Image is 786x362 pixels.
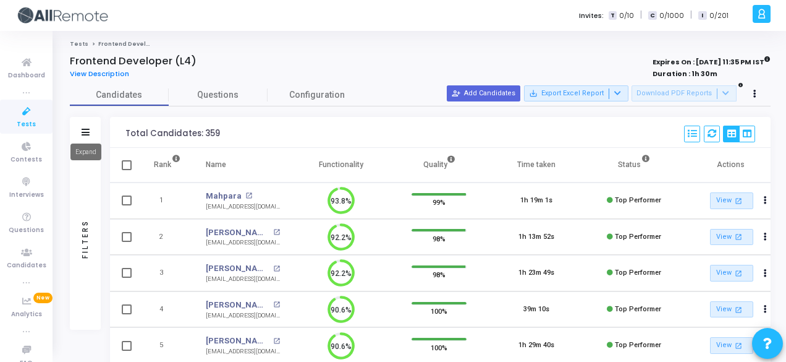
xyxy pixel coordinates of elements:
[683,148,780,183] th: Actions
[169,88,268,101] span: Questions
[206,311,280,321] div: [EMAIL_ADDRESS][DOMAIN_NAME]
[710,301,753,318] a: View
[757,301,774,318] button: Actions
[619,11,634,21] span: 0/10
[70,40,88,48] a: Tests
[206,335,270,347] a: [PERSON_NAME]
[524,85,628,101] button: Export Excel Report
[292,148,390,183] th: Functionality
[206,275,280,284] div: [EMAIL_ADDRESS][DOMAIN_NAME]
[206,347,280,356] div: [EMAIL_ADDRESS][DOMAIN_NAME]
[709,11,729,21] span: 0/201
[447,85,520,101] button: Add Candidates
[141,183,193,219] td: 1
[609,11,617,20] span: T
[452,89,460,98] mat-icon: person_add_alt
[9,225,44,236] span: Questions
[17,119,36,130] span: Tests
[733,231,744,242] mat-icon: open_in_new
[518,268,554,278] div: 1h 23m 49s
[615,269,661,277] span: Top Performer
[273,338,280,345] mat-icon: open_in_new
[433,232,446,244] span: 98%
[273,229,280,236] mat-icon: open_in_new
[529,89,538,98] mat-icon: save_alt
[431,305,447,317] span: 100%
[710,192,753,209] a: View
[141,255,193,291] td: 3
[433,196,446,209] span: 99%
[245,192,252,199] mat-icon: open_in_new
[757,192,774,210] button: Actions
[615,305,661,313] span: Top Performer
[141,148,193,183] th: Rank
[9,190,44,200] span: Interviews
[710,265,753,282] a: View
[757,228,774,246] button: Actions
[7,261,46,271] span: Candidates
[518,232,554,243] div: 1h 13m 52s
[723,126,755,142] div: View Options
[70,55,196,67] h4: Frontend Developer (L4)
[390,148,488,183] th: Quality
[615,196,661,204] span: Top Performer
[733,340,744,351] mat-icon: open_in_new
[11,309,42,320] span: Analytics
[640,9,642,22] span: |
[733,304,744,315] mat-icon: open_in_new
[206,158,226,171] div: Name
[8,71,45,81] span: Dashboard
[15,3,108,28] img: logo
[733,196,744,206] mat-icon: open_in_new
[11,155,42,165] span: Contests
[690,9,692,22] span: |
[615,341,661,349] span: Top Performer
[433,269,446,281] span: 98%
[70,69,129,79] span: View Description
[520,196,552,206] div: 1h 19m 1s
[273,301,280,308] mat-icon: open_in_new
[70,40,771,48] nav: breadcrumb
[289,88,345,101] span: Configuration
[70,144,101,160] div: Expand
[206,238,280,248] div: [EMAIL_ADDRESS][DOMAIN_NAME]
[523,304,549,315] div: 39m 10s
[141,291,193,328] td: 4
[517,158,556,171] div: Time taken
[206,226,270,239] a: [PERSON_NAME]
[733,268,744,278] mat-icon: open_in_new
[518,340,554,351] div: 1h 29m 40s
[125,129,220,139] div: Total Candidates: 359
[431,341,447,353] span: 100%
[141,219,193,256] td: 2
[80,171,91,307] div: Filters
[710,337,753,354] a: View
[206,190,242,202] a: Mahpara
[206,262,270,275] a: [PERSON_NAME]
[585,148,683,183] th: Status
[206,299,270,311] a: [PERSON_NAME]
[579,11,604,21] label: Invites:
[70,88,169,101] span: Candidates
[710,229,753,246] a: View
[698,11,706,20] span: I
[615,233,661,241] span: Top Performer
[653,54,771,67] strong: Expires On : [DATE] 11:35 PM IST
[98,40,174,48] span: Frontend Developer (L4)
[659,11,684,21] span: 0/1000
[648,11,656,20] span: C
[757,265,774,282] button: Actions
[653,69,717,79] strong: Duration : 1h 30m
[273,265,280,272] mat-icon: open_in_new
[70,70,138,78] a: View Description
[206,202,280,212] div: [EMAIL_ADDRESS][DOMAIN_NAME]
[33,293,53,303] span: New
[632,85,737,101] button: Download PDF Reports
